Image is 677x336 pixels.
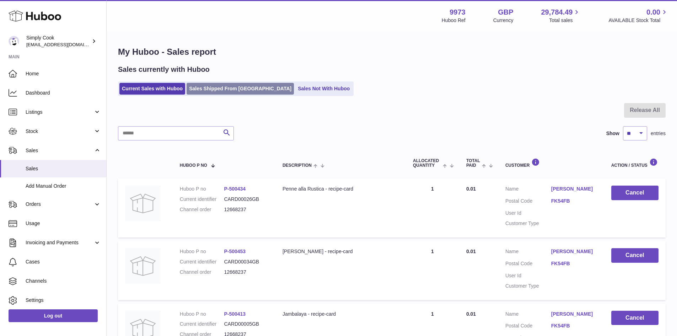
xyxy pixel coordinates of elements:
[26,278,101,284] span: Channels
[505,272,551,279] dt: User Id
[26,297,101,304] span: Settings
[224,258,268,265] dd: CARD00034GB
[551,322,597,329] a: FK54FB
[406,241,459,300] td: 1
[450,7,466,17] strong: 9973
[224,311,246,317] a: P-500413
[505,186,551,194] dt: Name
[505,311,551,319] dt: Name
[611,186,659,200] button: Cancel
[26,109,93,116] span: Listings
[505,283,551,289] dt: Customer Type
[442,17,466,24] div: Huboo Ref
[180,258,224,265] dt: Current identifier
[505,220,551,227] dt: Customer Type
[551,311,597,318] a: [PERSON_NAME]
[224,321,268,327] dd: CARD00005GB
[26,34,90,48] div: Simply Cook
[406,178,459,238] td: 1
[551,186,597,192] a: [PERSON_NAME]
[26,220,101,227] span: Usage
[9,36,19,47] img: internalAdmin-9973@internal.huboo.com
[608,17,668,24] span: AVAILABLE Stock Total
[466,186,476,192] span: 0.01
[224,186,246,192] a: P-500434
[608,7,668,24] a: 0.00 AVAILABLE Stock Total
[125,186,161,221] img: no-photo.jpg
[505,198,551,206] dt: Postal Code
[295,83,352,95] a: Sales Not With Huboo
[611,248,659,263] button: Cancel
[26,183,101,190] span: Add Manual Order
[180,206,224,213] dt: Channel order
[180,321,224,327] dt: Current identifier
[180,248,224,255] dt: Huboo P no
[505,248,551,257] dt: Name
[541,7,581,24] a: 29,784.49 Total sales
[413,159,441,168] span: ALLOCATED Quantity
[505,210,551,217] dt: User Id
[505,322,551,331] dt: Postal Code
[551,198,597,204] a: FK54FB
[611,158,659,168] div: Action / Status
[180,186,224,192] dt: Huboo P no
[551,248,597,255] a: [PERSON_NAME]
[125,248,161,284] img: no-photo.jpg
[26,201,93,208] span: Orders
[180,196,224,203] dt: Current identifier
[505,260,551,269] dt: Postal Code
[493,17,514,24] div: Currency
[187,83,294,95] a: Sales Shipped From [GEOGRAPHIC_DATA]
[26,258,101,265] span: Cases
[224,249,246,254] a: P-500453
[118,46,666,58] h1: My Huboo - Sales report
[224,269,268,276] dd: 12668237
[224,206,268,213] dd: 12668237
[283,248,399,255] div: [PERSON_NAME] - recipe-card
[26,128,93,135] span: Stock
[180,163,207,168] span: Huboo P no
[180,269,224,276] dt: Channel order
[26,70,101,77] span: Home
[541,7,573,17] span: 29,784.49
[646,7,660,17] span: 0.00
[651,130,666,137] span: entries
[551,260,597,267] a: FK54FB
[9,309,98,322] a: Log out
[118,65,210,74] h2: Sales currently with Huboo
[26,239,93,246] span: Invoicing and Payments
[549,17,581,24] span: Total sales
[180,311,224,318] dt: Huboo P no
[611,311,659,325] button: Cancel
[26,147,93,154] span: Sales
[466,249,476,254] span: 0.01
[26,90,101,96] span: Dashboard
[283,186,399,192] div: Penne alla Rustica - recipe-card
[466,159,480,168] span: Total paid
[283,311,399,318] div: Jambalaya - recipe-card
[224,196,268,203] dd: CARD00026GB
[26,165,101,172] span: Sales
[119,83,185,95] a: Current Sales with Huboo
[26,42,104,47] span: [EMAIL_ADDRESS][DOMAIN_NAME]
[606,130,619,137] label: Show
[283,163,312,168] span: Description
[466,311,476,317] span: 0.01
[505,158,597,168] div: Customer
[498,7,513,17] strong: GBP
